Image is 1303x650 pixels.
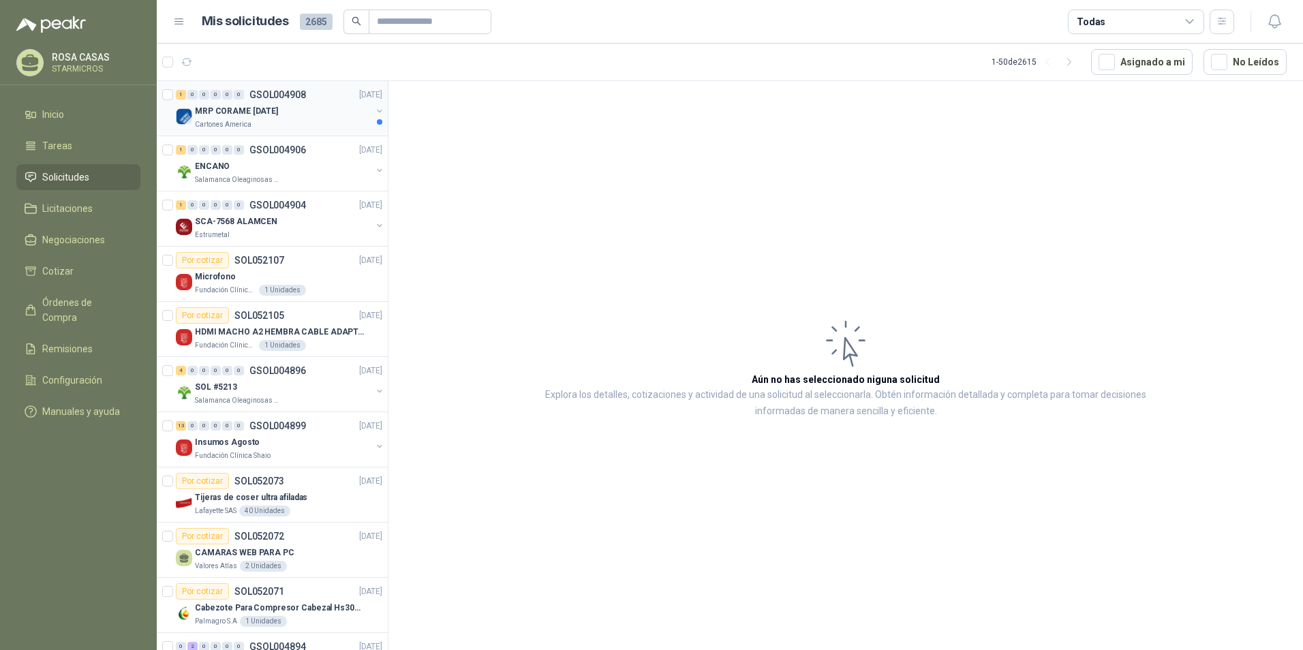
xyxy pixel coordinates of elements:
[176,164,192,180] img: Company Logo
[234,587,284,596] p: SOL052071
[42,341,93,356] span: Remisiones
[16,399,140,424] a: Manuales y ayuda
[234,256,284,265] p: SOL052107
[187,90,198,99] div: 0
[359,199,382,212] p: [DATE]
[16,164,140,190] a: Solicitudes
[359,365,382,377] p: [DATE]
[352,16,361,26] span: search
[42,373,102,388] span: Configuración
[176,528,229,544] div: Por cotizar
[195,326,365,339] p: HDMI MACHO A2 HEMBRA CABLE ADAPTADOR CONVERTIDOR FOR MONIT
[992,51,1080,73] div: 1 - 50 de 2615
[176,87,385,130] a: 1 0 0 0 0 0 GSOL004908[DATE] Company LogoMRP CORAME [DATE]Cartones America
[16,196,140,221] a: Licitaciones
[195,381,237,394] p: SOL #5213
[211,90,221,99] div: 0
[157,523,388,578] a: Por cotizarSOL052072[DATE] CAMARAS WEB PARA PCValores Atlas2 Unidades
[211,145,221,155] div: 0
[234,366,244,375] div: 0
[195,506,236,516] p: Lafayette SAS
[525,387,1167,420] p: Explora los detalles, cotizaciones y actividad de una solicitud al seleccionarla. Obtén informaci...
[234,476,284,486] p: SOL052073
[199,200,209,210] div: 0
[195,270,236,283] p: Microfono
[359,89,382,102] p: [DATE]
[176,329,192,345] img: Company Logo
[42,201,93,216] span: Licitaciones
[259,285,306,296] div: 1 Unidades
[195,616,237,627] p: Palmagro S.A
[249,200,306,210] p: GSOL004904
[157,302,388,357] a: Por cotizarSOL052105[DATE] Company LogoHDMI MACHO A2 HEMBRA CABLE ADAPTADOR CONVERTIDOR FOR MONIT...
[176,219,192,235] img: Company Logo
[211,421,221,431] div: 0
[195,450,271,461] p: Fundación Clínica Shaio
[222,200,232,210] div: 0
[249,90,306,99] p: GSOL004908
[176,439,192,456] img: Company Logo
[1204,49,1287,75] button: No Leídos
[195,230,230,241] p: Estrumetal
[16,227,140,253] a: Negociaciones
[195,602,365,615] p: Cabezote Para Compresor Cabezal Hs3065a Nuevo Marca 3hp
[234,421,244,431] div: 0
[195,340,256,351] p: Fundación Clínica Shaio
[157,247,388,302] a: Por cotizarSOL052107[DATE] Company LogoMicrofonoFundación Clínica Shaio1 Unidades
[176,605,192,621] img: Company Logo
[259,340,306,351] div: 1 Unidades
[222,145,232,155] div: 0
[176,473,229,489] div: Por cotizar
[176,142,385,185] a: 1 0 0 0 0 0 GSOL004906[DATE] Company LogoENCANOSalamanca Oleaginosas SAS
[157,467,388,523] a: Por cotizarSOL052073[DATE] Company LogoTijeras de coser ultra afiladasLafayette SAS40 Unidades
[195,119,251,130] p: Cartones America
[176,307,229,324] div: Por cotizar
[195,546,294,559] p: CAMARAS WEB PARA PC
[249,145,306,155] p: GSOL004906
[359,585,382,598] p: [DATE]
[211,366,221,375] div: 0
[249,366,306,375] p: GSOL004896
[752,372,940,387] h3: Aún no has seleccionado niguna solicitud
[176,384,192,401] img: Company Logo
[176,145,186,155] div: 1
[195,491,307,504] p: Tijeras de coser ultra afiladas
[249,421,306,431] p: GSOL004899
[176,362,385,406] a: 4 0 0 0 0 0 GSOL004896[DATE] Company LogoSOL #5213Salamanca Oleaginosas SAS
[222,421,232,431] div: 0
[176,583,229,600] div: Por cotizar
[195,160,230,173] p: ENCANO
[16,336,140,362] a: Remisiones
[16,258,140,284] a: Cotizar
[199,421,209,431] div: 0
[187,366,198,375] div: 0
[52,52,137,62] p: ROSA CASAS
[234,200,244,210] div: 0
[176,252,229,268] div: Por cotizar
[187,145,198,155] div: 0
[240,616,287,627] div: 1 Unidades
[157,578,388,633] a: Por cotizarSOL052071[DATE] Company LogoCabezote Para Compresor Cabezal Hs3065a Nuevo Marca 3hpPal...
[16,290,140,330] a: Órdenes de Compra
[42,404,120,419] span: Manuales y ayuda
[16,133,140,159] a: Tareas
[176,495,192,511] img: Company Logo
[202,12,289,31] h1: Mis solicitudes
[222,366,232,375] div: 0
[195,174,281,185] p: Salamanca Oleaginosas SAS
[187,421,198,431] div: 0
[195,436,260,449] p: Insumos Agosto
[1077,14,1105,29] div: Todas
[176,197,385,241] a: 1 0 0 0 0 0 GSOL004904[DATE] Company LogoSCA-7568 ALAMCENEstrumetal
[359,309,382,322] p: [DATE]
[176,421,186,431] div: 13
[300,14,333,30] span: 2685
[176,366,186,375] div: 4
[199,90,209,99] div: 0
[359,530,382,543] p: [DATE]
[359,144,382,157] p: [DATE]
[195,105,278,118] p: MRP CORAME [DATE]
[176,418,385,461] a: 13 0 0 0 0 0 GSOL004899[DATE] Company LogoInsumos AgostoFundación Clínica Shaio
[42,264,74,279] span: Cotizar
[176,90,186,99] div: 1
